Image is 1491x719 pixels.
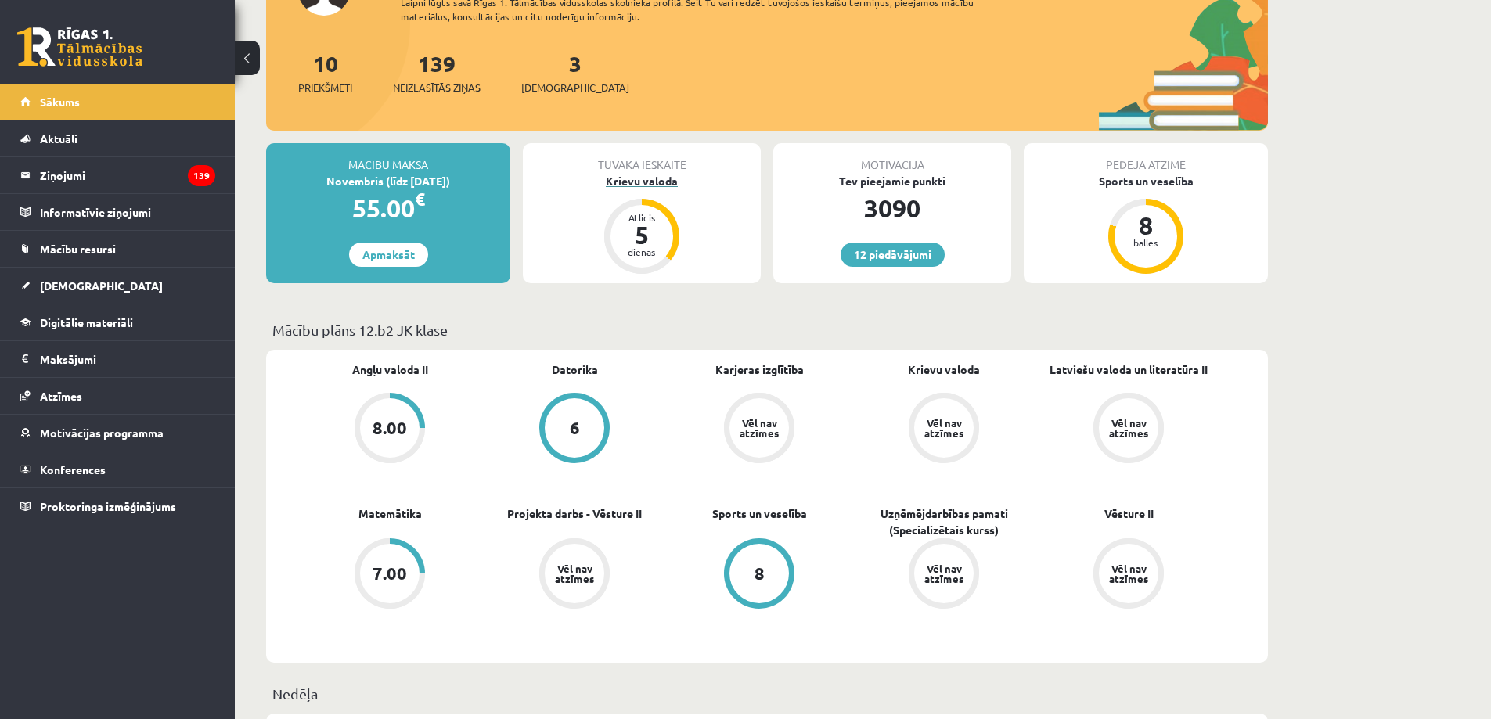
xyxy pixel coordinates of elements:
[40,157,215,193] legend: Ziņojumi
[20,268,215,304] a: [DEMOGRAPHIC_DATA]
[20,84,215,120] a: Sākums
[266,173,510,189] div: Novembris (līdz [DATE])
[755,565,765,582] div: 8
[20,157,215,193] a: Ziņojumi139
[618,247,665,257] div: dienas
[1107,418,1151,438] div: Vēl nav atzīmes
[40,462,106,476] span: Konferences
[1104,505,1154,522] a: Vēsture II
[618,213,665,222] div: Atlicis
[40,389,82,403] span: Atzīmes
[20,415,215,451] a: Motivācijas programma
[667,393,852,466] a: Vēl nav atzīmes
[20,488,215,524] a: Proktoringa izmēģinājums
[393,80,481,95] span: Neizlasītās ziņas
[852,538,1036,612] a: Vēl nav atzīmes
[188,165,215,186] i: 139
[523,173,761,189] div: Krievu valoda
[1036,538,1221,612] a: Vēl nav atzīmes
[1024,173,1268,276] a: Sports un veselība 8 balles
[40,242,116,256] span: Mācību resursi
[521,49,629,95] a: 3[DEMOGRAPHIC_DATA]
[922,418,966,438] div: Vēl nav atzīmes
[482,393,667,466] a: 6
[373,565,407,582] div: 7.00
[712,505,807,522] a: Sports un veselība
[523,173,761,276] a: Krievu valoda Atlicis 5 dienas
[773,143,1011,173] div: Motivācija
[737,418,781,438] div: Vēl nav atzīmes
[20,231,215,267] a: Mācību resursi
[1036,393,1221,466] a: Vēl nav atzīmes
[17,27,142,67] a: Rīgas 1. Tālmācības vidusskola
[272,319,1262,340] p: Mācību plāns 12.b2 JK klase
[1122,213,1169,238] div: 8
[1024,173,1268,189] div: Sports un veselība
[393,49,481,95] a: 139Neizlasītās ziņas
[297,393,482,466] a: 8.00
[507,505,642,522] a: Projekta darbs - Vēsture II
[20,451,215,487] a: Konferences
[297,538,482,612] a: 7.00
[352,361,428,378] a: Angļu valoda II
[40,279,163,293] span: [DEMOGRAPHIC_DATA]
[841,243,945,267] a: 12 piedāvājumi
[523,143,761,173] div: Tuvākā ieskaite
[40,315,133,329] span: Digitālie materiāli
[773,189,1011,227] div: 3090
[40,499,176,513] span: Proktoringa izmēģinājums
[40,426,164,440] span: Motivācijas programma
[349,243,428,267] a: Apmaksāt
[922,563,966,584] div: Vēl nav atzīmes
[521,80,629,95] span: [DEMOGRAPHIC_DATA]
[1024,143,1268,173] div: Pēdējā atzīme
[553,563,596,584] div: Vēl nav atzīmes
[40,341,215,377] legend: Maksājumi
[667,538,852,612] a: 8
[20,341,215,377] a: Maksājumi
[272,683,1262,704] p: Nedēļa
[715,361,804,378] a: Karjeras izglītība
[358,505,422,522] a: Matemātika
[40,194,215,230] legend: Informatīvie ziņojumi
[570,419,580,437] div: 6
[908,361,980,378] a: Krievu valoda
[40,131,77,146] span: Aktuāli
[298,49,352,95] a: 10Priekšmeti
[20,378,215,414] a: Atzīmes
[266,143,510,173] div: Mācību maksa
[40,95,80,109] span: Sākums
[266,189,510,227] div: 55.00
[20,304,215,340] a: Digitālie materiāli
[373,419,407,437] div: 8.00
[618,222,665,247] div: 5
[298,80,352,95] span: Priekšmeti
[852,505,1036,538] a: Uzņēmējdarbības pamati (Specializētais kurss)
[1050,361,1208,378] a: Latviešu valoda un literatūra II
[773,173,1011,189] div: Tev pieejamie punkti
[852,393,1036,466] a: Vēl nav atzīmes
[20,120,215,156] a: Aktuāli
[20,194,215,230] a: Informatīvie ziņojumi
[552,361,598,378] a: Datorika
[415,188,425,210] span: €
[482,538,667,612] a: Vēl nav atzīmes
[1107,563,1151,584] div: Vēl nav atzīmes
[1122,238,1169,247] div: balles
